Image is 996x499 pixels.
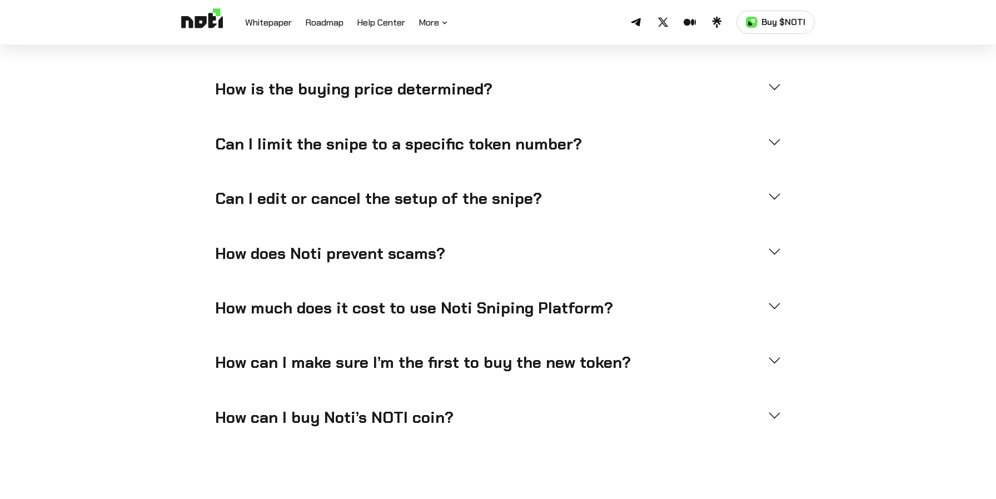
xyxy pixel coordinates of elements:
a: Buy $NOTI [736,11,815,34]
h4: How can I make sure I’m the first to buy the new token? [215,353,759,373]
h4: How is the buying price determined? [215,79,759,99]
button: More [419,16,449,29]
a: Whitepaper [245,16,292,31]
a: Help Center [357,16,405,31]
h4: Can I limit the snipe to a specific token number? [215,134,759,154]
h4: Can I edit or cancel the setup of the snipe? [215,189,759,209]
h4: How much does it cost to use Noti Sniping Platform? [215,298,759,318]
a: Roadmap [305,16,343,31]
h4: How does Noti prevent scams? [215,244,759,264]
img: Logo [181,8,223,36]
h4: How can I buy Noti’s NOTI coin? [215,408,759,428]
